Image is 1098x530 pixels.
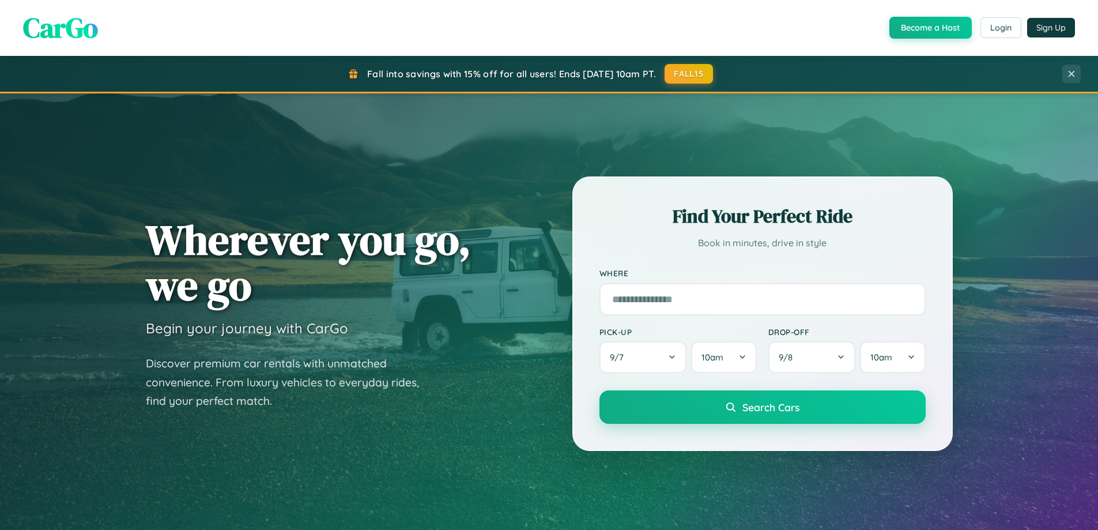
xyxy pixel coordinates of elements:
[1027,18,1075,37] button: Sign Up
[599,269,926,279] label: Where
[665,64,713,84] button: FALL15
[691,341,756,373] button: 10am
[146,354,434,411] p: Discover premium car rentals with unmatched convenience. From luxury vehicles to everyday rides, ...
[980,17,1021,38] button: Login
[599,327,757,337] label: Pick-up
[599,341,687,373] button: 9/7
[768,341,856,373] button: 9/8
[742,401,799,414] span: Search Cars
[768,327,926,337] label: Drop-off
[146,319,348,337] h3: Begin your journey with CarGo
[870,352,892,363] span: 10am
[889,17,972,39] button: Become a Host
[146,217,471,308] h1: Wherever you go, we go
[860,341,925,373] button: 10am
[779,352,798,363] span: 9 / 8
[701,352,723,363] span: 10am
[23,9,98,47] span: CarGo
[599,204,926,229] h2: Find Your Perfect Ride
[367,68,656,80] span: Fall into savings with 15% off for all users! Ends [DATE] 10am PT.
[610,352,629,363] span: 9 / 7
[599,235,926,251] p: Book in minutes, drive in style
[599,390,926,424] button: Search Cars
